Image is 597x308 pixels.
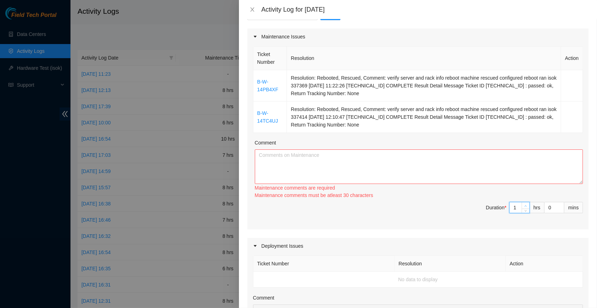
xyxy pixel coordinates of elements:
[395,256,506,272] th: Resolution
[255,139,276,147] label: Comment
[530,202,544,213] div: hrs
[257,110,278,124] a: B-W-14TC4UJ
[287,47,561,70] th: Resolution
[522,202,529,209] span: Increase Value
[247,6,257,13] button: Close
[261,6,589,13] div: Activity Log for [DATE]
[486,204,506,211] div: Duration
[255,149,583,184] textarea: Comment
[524,204,528,208] span: up
[253,244,257,248] span: caret-right
[522,209,529,213] span: Decrease Value
[255,191,583,199] div: Maintenance comments must be atleast 30 characters
[287,101,561,133] td: Resolution: Rebooted, Rescued, Comment: verify server and rack info reboot machine rescued config...
[506,256,583,272] th: Action
[257,79,278,92] a: B-W-14PB4XF
[287,70,561,101] td: Resolution: Rebooted, Rescued, Comment: verify server and rack info reboot machine rescued config...
[561,47,583,70] th: Action
[247,238,589,254] div: Deployment Issues
[247,29,589,45] div: Maintenance Issues
[255,184,583,191] div: Maintenance comments are required
[253,47,287,70] th: Ticket Number
[253,272,583,288] td: No data to display
[253,35,257,39] span: caret-right
[564,202,583,213] div: mins
[253,294,275,302] label: Comment
[250,7,255,12] span: close
[524,209,528,213] span: down
[253,256,395,272] th: Ticket Number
